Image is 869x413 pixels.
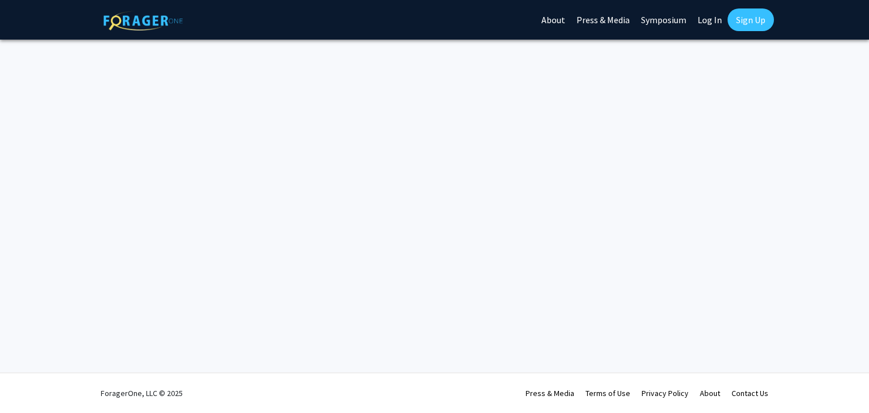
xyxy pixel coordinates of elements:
[728,8,774,31] a: Sign Up
[526,388,574,398] a: Press & Media
[700,388,720,398] a: About
[732,388,768,398] a: Contact Us
[586,388,630,398] a: Terms of Use
[101,373,183,413] div: ForagerOne, LLC © 2025
[642,388,689,398] a: Privacy Policy
[104,11,183,31] img: ForagerOne Logo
